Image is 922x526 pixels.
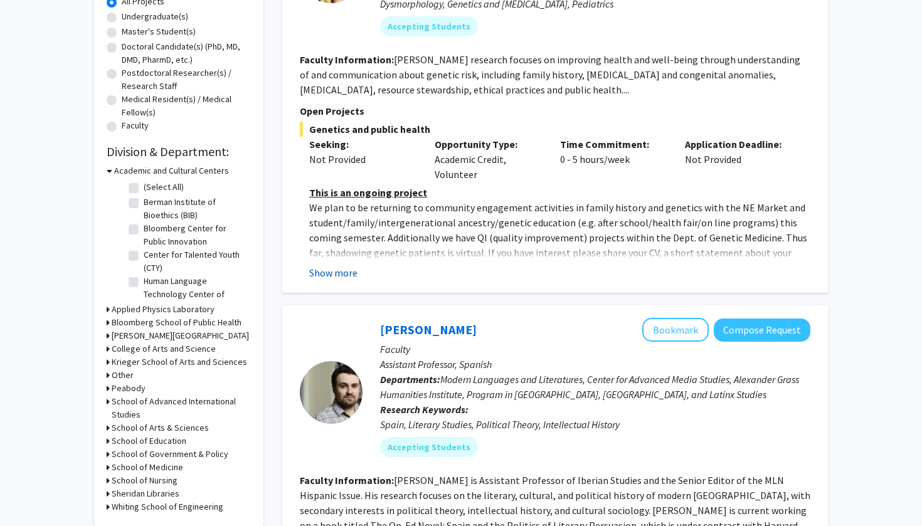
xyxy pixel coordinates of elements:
button: Compose Request to Becquer Seguin [714,318,810,342]
label: Medical Resident(s) / Medical Fellow(s) [122,93,251,119]
h3: School of Advanced International Studies [112,395,251,421]
p: Opportunity Type: [435,137,541,152]
mat-chip: Accepting Students [380,16,478,36]
label: Master's Student(s) [122,25,196,38]
span: Genetics and public health [300,122,810,137]
h3: School of Government & Policy [112,448,228,461]
div: Not Provided [309,152,416,167]
b: Faculty Information: [300,53,394,66]
b: Faculty Information: [300,474,394,487]
span: Modern Languages and Literatures, Center for Advanced Media Studies, Alexander Grass Humanities I... [380,373,799,401]
h3: [PERSON_NAME][GEOGRAPHIC_DATA] [112,329,249,342]
div: 0 - 5 hours/week [551,137,676,182]
b: Research Keywords: [380,403,469,416]
h3: Other [112,369,134,382]
h3: Applied Physics Laboratory [112,303,215,316]
div: Spain, Literary Studies, Political Theory, Intellectual History [380,417,810,432]
iframe: Chat [9,470,53,517]
h3: Sheridan Libraries [112,487,179,500]
label: Postdoctoral Researcher(s) / Research Staff [122,66,251,93]
h3: Whiting School of Engineering [112,500,223,513]
h3: School of Arts & Sciences [112,421,209,434]
label: Faculty [122,119,149,132]
label: Human Language Technology Center of Excellence (HLTCOE) [144,275,248,314]
h3: School of Medicine [112,461,183,474]
label: Berman Institute of Bioethics (BIB) [144,196,248,222]
b: Departments: [380,373,440,386]
a: [PERSON_NAME] [380,322,477,337]
label: Undergraduate(s) [122,10,188,23]
p: Application Deadline: [685,137,792,152]
h3: Bloomberg School of Public Health [112,316,241,329]
fg-read-more: [PERSON_NAME] research focuses on improving health and well-being through understanding of and co... [300,53,800,96]
h3: College of Arts and Science [112,342,216,355]
p: Faculty [380,342,810,357]
h3: Krieger School of Arts and Sciences [112,355,247,369]
h3: Peabody [112,382,146,395]
p: We plan to be returning to community engagement activities in family history and genetics with th... [309,200,810,290]
label: Bloomberg Center for Public Innovation [144,222,248,248]
label: (Select All) [144,181,184,194]
label: Center for Talented Youth (CTY) [144,248,248,275]
h3: School of Education [112,434,186,448]
div: Academic Credit, Volunteer [425,137,551,182]
button: Show more [309,265,358,280]
h3: Academic and Cultural Centers [114,164,229,177]
h3: School of Nursing [112,474,178,487]
div: Not Provided [676,137,801,182]
p: Open Projects [300,103,810,118]
label: Doctoral Candidate(s) (PhD, MD, DMD, PharmD, etc.) [122,40,251,66]
p: Seeking: [309,137,416,152]
mat-chip: Accepting Students [380,437,478,457]
p: Assistant Professor, Spanish [380,357,810,372]
u: This is an ongoing project [309,186,427,199]
button: Add Becquer Seguin to Bookmarks [642,318,709,342]
h2: Division & Department: [107,144,251,159]
p: Time Commitment: [560,137,667,152]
